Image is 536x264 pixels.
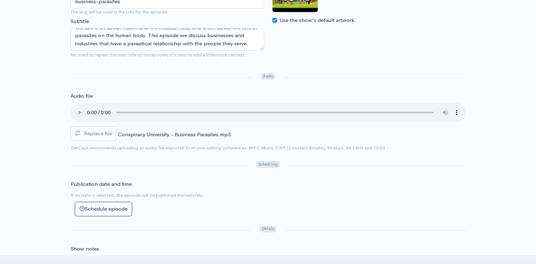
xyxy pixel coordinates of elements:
[75,202,132,216] button: Schedule episode
[70,180,132,188] label: Publication date and time
[260,226,276,233] span: Details
[84,130,112,137] span: Replace file
[70,28,264,51] textarea: We talk a lot about health and the medical field, and often about the role of parasites on the hu...
[70,145,385,151] small: ZenCast recommends uploading an audio file exported from your editing software as: MP3, Mono, CBR...
[70,8,264,16] small: The slug will be used in the URL for the episode.
[70,192,203,198] small: If no date is selected, the episode will be published immediately.
[70,52,246,58] small: No need to repeat the main title of the episode, it's best to add a little more context.
[70,92,93,100] label: Audio file
[261,73,275,80] span: Audio
[118,131,231,138] span: Conspiracy University - Business Parasites.mp3
[70,17,89,25] label: Subtitle
[70,245,99,253] label: Show notes
[256,161,280,168] span: Scheduling
[280,16,356,24] label: Use the show's default artwork.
